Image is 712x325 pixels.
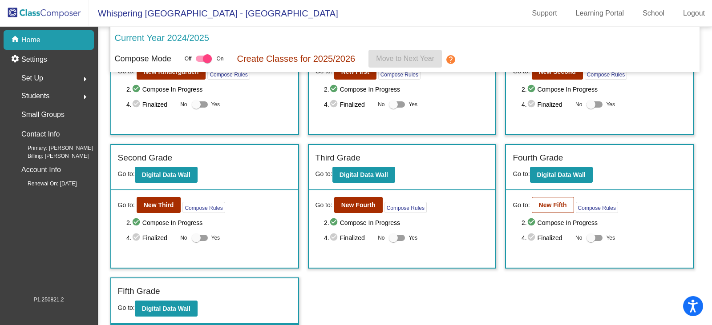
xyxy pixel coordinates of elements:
span: No [180,100,187,108]
span: Go to: [513,170,530,177]
mat-icon: check_circle [329,233,340,243]
b: New Kindergarden [144,68,199,75]
span: No [180,234,187,242]
mat-icon: check_circle [329,217,340,228]
span: No [378,234,384,242]
span: Whispering [GEOGRAPHIC_DATA] - [GEOGRAPHIC_DATA] [89,6,338,20]
span: Yes [211,99,220,110]
span: Go to: [118,201,135,210]
button: Digital Data Wall [332,167,395,183]
mat-icon: arrow_right [80,92,90,102]
mat-icon: home [11,35,21,45]
button: Compose Rules [378,68,421,80]
a: Learning Portal [569,6,631,20]
p: Create Classes for 2025/2026 [237,52,355,65]
mat-icon: check_circle [329,84,340,95]
button: Compose Rules [182,202,225,213]
span: 4. Finalized [126,233,176,243]
span: On [216,55,223,63]
mat-icon: check_circle [132,84,142,95]
b: New Fifth [539,201,567,209]
button: New Third [137,197,181,213]
label: Fourth Grade [513,152,563,165]
a: Logout [676,6,712,20]
p: Small Groups [21,108,65,121]
p: Compose Mode [115,53,171,65]
button: Compose Rules [207,68,250,80]
p: Home [21,35,40,45]
b: New Second [539,68,576,75]
span: No [378,100,384,108]
button: Digital Data Wall [135,167,198,183]
a: School [635,6,672,20]
span: Go to: [316,170,332,177]
mat-icon: help [445,54,456,65]
b: New Third [144,201,174,209]
mat-icon: check_circle [132,217,142,228]
button: New Fourth [334,197,383,213]
p: Account Info [21,164,61,176]
span: Go to: [118,170,135,177]
span: 2. Compose In Progress [126,84,291,95]
span: 2. Compose In Progress [324,84,489,95]
button: Compose Rules [576,202,618,213]
button: Move to Next Year [368,50,442,68]
b: Digital Data Wall [340,171,388,178]
button: Compose Rules [384,202,427,213]
b: Digital Data Wall [537,171,586,178]
b: New Fourth [341,201,376,209]
mat-icon: check_circle [527,84,538,95]
b: New First [341,68,369,75]
span: 2. Compose In Progress [522,84,686,95]
mat-icon: check_circle [527,233,538,243]
span: Yes [211,233,220,243]
mat-icon: settings [11,54,21,65]
span: Off [185,55,192,63]
span: Billing: [PERSON_NAME] [13,152,89,160]
span: 4. Finalized [522,233,571,243]
span: Yes [409,233,417,243]
span: Move to Next Year [376,55,434,62]
span: Renewal On: [DATE] [13,180,77,188]
span: 2. Compose In Progress [522,217,686,228]
a: Support [525,6,564,20]
span: Go to: [118,304,135,311]
span: 4. Finalized [126,99,176,110]
span: No [575,234,582,242]
span: Go to: [316,201,332,210]
label: Second Grade [118,152,173,165]
button: Compose Rules [585,68,627,80]
mat-icon: check_circle [132,233,142,243]
p: Current Year 2024/2025 [115,31,209,44]
span: 4. Finalized [522,99,571,110]
b: Digital Data Wall [142,171,190,178]
span: 4. Finalized [324,99,373,110]
mat-icon: check_circle [527,99,538,110]
span: 2. Compose In Progress [324,217,489,228]
button: Digital Data Wall [135,301,198,317]
span: No [575,100,582,108]
span: Go to: [513,201,530,210]
mat-icon: check_circle [132,99,142,110]
span: 4. Finalized [324,233,373,243]
mat-icon: check_circle [527,217,538,228]
p: Contact Info [21,128,60,140]
button: Digital Data Wall [530,167,593,183]
span: Yes [606,99,615,110]
span: Primary: [PERSON_NAME] [13,144,93,152]
span: Yes [409,99,417,110]
b: Digital Data Wall [142,305,190,312]
span: 2. Compose In Progress [126,217,291,228]
button: New Fifth [532,197,574,213]
label: Fifth Grade [118,285,160,298]
span: Students [21,90,49,102]
span: Yes [606,233,615,243]
span: Set Up [21,72,43,84]
mat-icon: arrow_right [80,74,90,84]
mat-icon: check_circle [329,99,340,110]
label: Third Grade [316,152,360,165]
p: Settings [21,54,47,65]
